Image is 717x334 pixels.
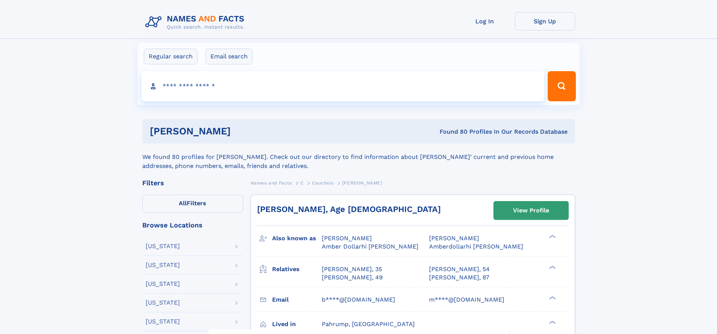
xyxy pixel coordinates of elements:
[142,12,251,32] img: Logo Names and Facts
[322,243,419,250] span: Amber Dollarhi [PERSON_NAME]
[146,300,180,306] div: [US_STATE]
[322,273,383,282] a: [PERSON_NAME], 49
[146,281,180,287] div: [US_STATE]
[146,243,180,249] div: [US_STATE]
[312,178,333,188] a: Cauchois
[547,265,556,270] div: ❯
[142,195,243,213] label: Filters
[429,235,479,242] span: [PERSON_NAME]
[494,201,568,220] a: View Profile
[146,262,180,268] div: [US_STATE]
[257,204,441,214] a: [PERSON_NAME], Age [DEMOGRAPHIC_DATA]
[300,178,304,188] a: C
[513,202,549,219] div: View Profile
[272,263,322,276] h3: Relatives
[142,222,243,229] div: Browse Locations
[251,178,292,188] a: Names and Facts
[142,71,545,101] input: search input
[179,200,187,207] span: All
[515,12,575,31] a: Sign Up
[146,319,180,325] div: [US_STATE]
[335,128,568,136] div: Found 80 Profiles In Our Records Database
[312,180,333,186] span: Cauchois
[144,49,198,64] label: Regular search
[342,180,382,186] span: [PERSON_NAME]
[455,12,515,31] a: Log In
[272,293,322,306] h3: Email
[300,180,304,186] span: C
[547,320,556,325] div: ❯
[429,243,523,250] span: Amberdollarhi [PERSON_NAME]
[548,71,575,101] button: Search Button
[547,234,556,239] div: ❯
[322,235,372,242] span: [PERSON_NAME]
[322,320,415,328] span: Pahrump, [GEOGRAPHIC_DATA]
[272,232,322,245] h3: Also known as
[142,180,243,186] div: Filters
[547,295,556,300] div: ❯
[272,318,322,331] h3: Lived in
[142,143,575,171] div: We found 80 profiles for [PERSON_NAME]. Check out our directory to find information about [PERSON...
[322,265,382,273] a: [PERSON_NAME], 35
[429,265,490,273] a: [PERSON_NAME], 54
[206,49,253,64] label: Email search
[150,127,335,136] h1: [PERSON_NAME]
[429,273,489,282] a: [PERSON_NAME], 87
